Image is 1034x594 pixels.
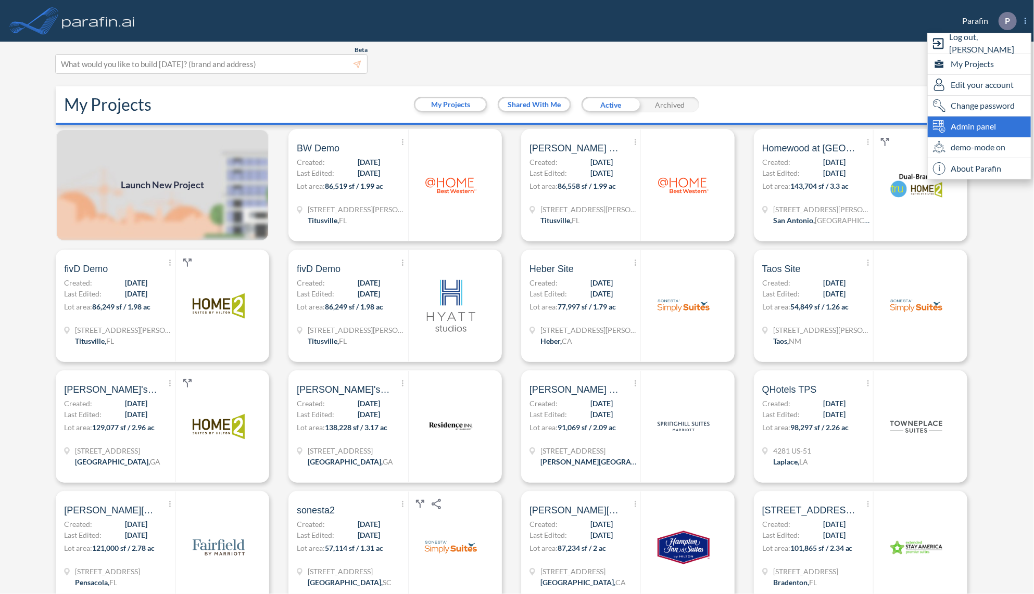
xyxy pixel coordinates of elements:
span: Last Edited: [297,530,334,540]
span: sonesta2 [297,504,335,516]
span: Admin panel [951,120,996,133]
a: Heber SiteCreated:[DATE]Last Edited:[DATE]Lot area:77,997 sf / 1.79 ac[STREET_ADDRESS][PERSON_NAM... [517,250,750,362]
span: 4760 Helen Hauser Blvd [75,325,174,335]
span: Heber Site [529,263,574,275]
span: Last Edited: [529,167,567,178]
span: Last Edited: [297,288,334,299]
img: logo [193,280,245,332]
span: FL [572,216,579,225]
img: logo [890,280,942,332]
span: [DATE] [358,519,380,530]
span: Created: [762,398,790,409]
span: Taos Site [762,263,801,275]
span: Laplace , [773,457,799,466]
span: [GEOGRAPHIC_DATA] [815,216,889,225]
span: 150 Loblolly Ln [75,566,140,577]
img: logo [658,159,710,211]
span: Lot area: [297,302,325,311]
span: 86,558 sf / 1.99 ac [558,182,616,190]
span: 107 Cruz Alta Rd [773,325,872,335]
div: Active [582,97,640,112]
span: CA [562,337,572,345]
span: Taos , [773,337,789,345]
div: Archived [640,97,699,112]
span: [DATE] [823,157,846,167]
span: Created: [297,277,325,288]
a: [PERSON_NAME] Blvd, [GEOGRAPHIC_DATA]Created:[DATE]Last Edited:[DATE]Lot area:86,558 sf / 1.99 ac... [517,129,750,241]
div: San Antonio, TX [773,215,872,226]
span: Lot area: [762,182,790,190]
span: Titusville , [540,216,572,225]
span: [DATE] [590,530,613,540]
span: Created: [529,519,558,530]
span: [DATE] [358,167,380,178]
span: QHotels TPS [762,383,817,396]
button: My Projects [415,98,486,111]
span: 86,519 sf / 1.99 ac [325,182,383,190]
span: [GEOGRAPHIC_DATA] , [75,457,150,466]
span: Helen Hauser Blvd, FL [529,142,623,154]
span: 86,249 sf / 1.98 ac [92,302,150,311]
span: Launch New Project [121,178,204,192]
span: [DATE] [358,398,380,409]
div: Parafin [947,12,1026,30]
span: 86,249 sf / 1.98 ac [325,302,383,311]
span: [DATE] [590,519,613,530]
img: logo [658,521,710,573]
div: Taos, NM [773,335,801,346]
span: Created: [297,398,325,409]
span: Titusville , [75,337,106,345]
a: [PERSON_NAME]'s hotelCreated:[DATE]Last Edited:[DATE]Lot area:129,077 sf / 2.96 ac[STREET_ADDRESS... [52,370,284,483]
div: Admin panel [928,117,1031,137]
img: logo [193,401,245,453]
span: 4281 US-51 [773,445,811,456]
span: [DATE] [590,409,613,420]
span: 16115 Vance Jackson Rd [773,204,872,215]
span: Beta [355,46,368,54]
span: 129,077 sf / 2.96 ac [92,423,155,432]
div: Titusville, FL [540,215,579,226]
a: Launch New Project [56,129,269,241]
span: My Projects [951,58,994,70]
span: Lot area: [529,302,558,311]
img: logo [890,401,942,453]
img: logo [60,10,137,31]
span: Edit your account [951,79,1014,91]
span: [DATE] [590,398,613,409]
span: Last Edited: [529,409,567,420]
div: Titusville, FL [308,215,347,226]
span: 4760 Helen Hauser Blvd [540,204,639,215]
span: Created: [297,157,325,167]
span: Lot area: [297,544,325,552]
div: About Parafin [928,158,1031,179]
span: Last Edited: [762,167,800,178]
span: fivD Demo [64,263,108,275]
span: Lot area: [64,302,92,311]
span: [DATE] [358,157,380,167]
span: Created: [529,398,558,409]
span: 3443 Buena Vista Rd [540,566,626,577]
div: Fayetteville, GA [308,456,393,467]
span: 2295 S State St [540,445,639,456]
span: FL [339,216,347,225]
span: Mindy's hotel [297,383,390,396]
span: i [933,162,945,175]
span: NM [789,337,801,345]
span: Pensacola , [75,578,109,587]
span: Titusville , [308,337,339,345]
span: 54,849 sf / 1.26 ac [790,302,849,311]
span: 4760 Helen Hauser Blvd [308,325,407,335]
span: Created: [64,519,92,530]
span: 2 Bridgeway Blvd [308,566,392,577]
span: demo-mode on [951,141,1005,153]
span: [DATE] [823,530,846,540]
span: [DATE] [823,409,846,420]
span: GA [150,457,160,466]
span: About Parafin [951,162,1001,175]
a: fivD DemoCreated:[DATE]Last Edited:[DATE]Lot area:86,249 sf / 1.98 ac[STREET_ADDRESS][PERSON_NAME... [284,250,517,362]
span: [DATE] [590,167,613,178]
span: FL [109,578,117,587]
div: Ann Arbor, MI [540,456,639,467]
div: Bakersfield, CA [540,577,626,588]
a: Taos SiteCreated:[DATE]Last Edited:[DATE]Lot area:54,849 sf / 1.26 ac[STREET_ADDRESS][PERSON_NAME... [750,250,982,362]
